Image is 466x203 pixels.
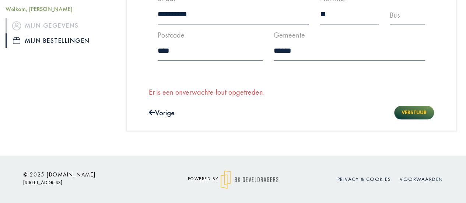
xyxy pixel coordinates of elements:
[337,176,391,182] a: Privacy & cookies
[149,108,175,118] button: Vorige
[6,18,111,33] a: iconMijn gegevens
[221,170,278,189] img: logo
[394,106,434,119] button: Verstuur
[23,171,156,178] h6: © 2025 [DOMAIN_NAME]
[6,33,111,48] a: iconMijn bestellingen
[158,30,185,40] label: Postcode
[13,37,20,44] img: icon
[149,87,264,97] span: Er is een onverwachte fout opgetreden.
[23,178,156,187] p: [STREET_ADDRESS]
[274,30,305,40] label: Gemeente
[400,176,443,182] a: Voorwaarden
[6,6,111,13] h5: Welkom, [PERSON_NAME]
[167,170,299,189] div: powered by
[12,21,21,30] img: icon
